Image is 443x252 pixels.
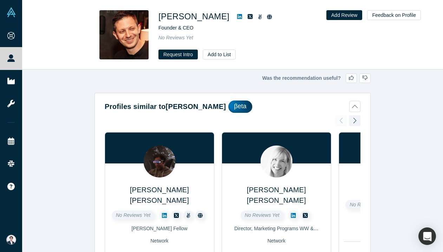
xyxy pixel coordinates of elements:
img: Yan-David Erlich's Profile Image [99,10,149,59]
div: Network [227,237,326,245]
button: Add to List [203,50,236,59]
img: Aziz Ahmed Gilani's Profile Image [143,146,175,177]
span: No Reviews Yet [350,202,384,207]
h1: [PERSON_NAME] [158,10,229,23]
button: Feedback on Profile [367,10,421,20]
a: [PERSON_NAME] [PERSON_NAME] [130,186,189,204]
h2: Profiles similar to [PERSON_NAME] [105,101,226,112]
span: No Reviews Yet [116,212,151,218]
img: Alchemist Vault Logo [6,7,16,17]
button: Profiles similar to[PERSON_NAME]βeta [105,101,360,113]
a: [PERSON_NAME] [PERSON_NAME] [247,186,306,204]
button: Add Review [326,10,363,20]
div: Network [344,227,443,234]
span: Founder & CEO [158,25,194,31]
img: Vickie Bond Mrva's Profile Image [260,146,292,177]
img: Eisuke Shimizu's Account [6,235,16,245]
span: Director, Marketing Programs WW & Head of Online Store [GEOGRAPHIC_DATA] [234,226,413,231]
div: Was the recommendation useful? [95,73,371,83]
div: βeta [228,101,252,113]
span: [PERSON_NAME] Fellow [131,226,187,231]
div: Network [110,237,209,245]
span: No Reviews Yet [245,212,280,218]
span: No Reviews Yet [158,35,193,40]
button: Request Intro [158,50,198,59]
